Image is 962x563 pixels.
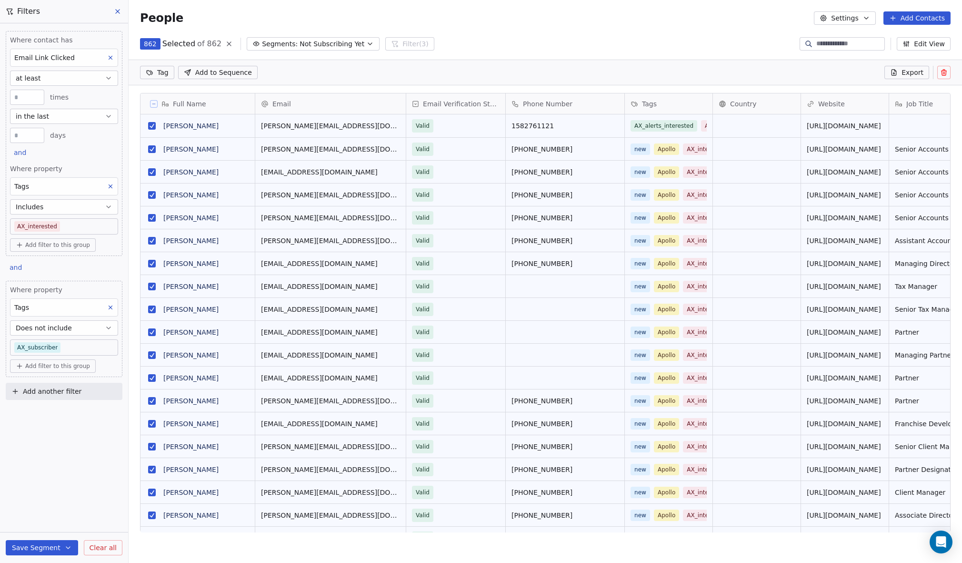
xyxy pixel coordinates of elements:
a: [PERSON_NAME] [163,145,219,153]
span: AX_interested [683,327,731,338]
span: new [631,166,650,178]
span: Email Verification Status [423,99,500,109]
span: Valid [416,373,430,383]
button: 862 [140,38,160,50]
span: Apollo [654,166,679,178]
span: Apollo [654,395,679,407]
span: new [631,418,650,430]
span: AX_interested [683,258,731,269]
a: [PERSON_NAME] [163,397,219,405]
a: [PERSON_NAME] [163,374,219,382]
span: Valid [416,328,430,337]
span: [EMAIL_ADDRESS][DOMAIN_NAME] [261,373,400,383]
div: Email Verification Status [406,93,505,114]
span: Valid [416,282,430,291]
a: [URL][DOMAIN_NAME] [807,397,881,405]
span: Valid [416,213,430,223]
a: [PERSON_NAME] [163,443,219,450]
span: [PERSON_NAME][EMAIL_ADDRESS][DOMAIN_NAME] [261,396,400,406]
span: Tags [642,99,657,109]
span: AX_interested [683,189,731,201]
span: AX_interested [701,120,749,132]
span: Email [272,99,291,109]
span: new [631,510,650,521]
span: new [631,464,650,475]
span: new [631,349,650,361]
a: [PERSON_NAME] [163,214,219,222]
div: Country [713,93,801,114]
span: [EMAIL_ADDRESS][DOMAIN_NAME] [261,282,400,291]
span: Apollo [654,258,679,269]
span: Apollo [654,327,679,338]
span: Valid [416,259,430,268]
span: AX_interested [683,487,731,498]
span: of 862 [197,38,221,50]
div: Tags [625,93,712,114]
a: [PERSON_NAME] [163,237,219,245]
div: Phone Number [506,93,624,114]
span: Apollo [654,281,679,292]
span: Valid [416,236,430,246]
a: [URL][DOMAIN_NAME] [807,237,881,245]
a: [URL][DOMAIN_NAME] [807,191,881,199]
span: [PHONE_NUMBER] [511,465,619,474]
span: [EMAIL_ADDRESS][DOMAIN_NAME] [261,350,400,360]
span: [EMAIL_ADDRESS][DOMAIN_NAME] [261,259,400,268]
span: Apollo [654,532,679,544]
span: new [631,372,650,384]
span: new [631,327,650,338]
a: [URL][DOMAIN_NAME] [807,420,881,428]
a: [PERSON_NAME] [163,466,219,473]
span: [PHONE_NUMBER] [511,396,619,406]
a: [URL][DOMAIN_NAME] [807,122,881,130]
a: [PERSON_NAME] [163,191,219,199]
a: [URL][DOMAIN_NAME] [807,214,881,222]
a: [URL][DOMAIN_NAME] [807,306,881,313]
span: [PHONE_NUMBER] [511,190,619,200]
span: [PHONE_NUMBER] [511,167,619,177]
a: [URL][DOMAIN_NAME] [807,443,881,450]
span: Phone Number [523,99,572,109]
span: new [631,532,650,544]
span: Add to Sequence [195,68,252,77]
a: [URL][DOMAIN_NAME] [807,512,881,519]
span: AX_interested [683,166,731,178]
span: [PHONE_NUMBER] [511,442,619,451]
span: Not Subscribing Yet [300,39,364,49]
a: [URL][DOMAIN_NAME] [807,260,881,267]
span: Apollo [654,510,679,521]
span: AX_interested [683,143,731,155]
span: Valid [416,511,430,520]
a: [PERSON_NAME] [163,420,219,428]
span: Apollo [654,418,679,430]
span: Apollo [654,235,679,246]
span: Valid [416,442,430,451]
span: [PERSON_NAME][EMAIL_ADDRESS][DOMAIN_NAME] [261,144,400,154]
span: 1582761121 [511,121,619,131]
span: AX_interested [683,464,731,475]
div: Open Intercom Messenger [930,531,952,553]
span: Valid [416,190,430,200]
span: Apollo [654,349,679,361]
span: Valid [416,396,430,406]
button: Add to Sequence [178,66,258,79]
span: [PERSON_NAME][EMAIL_ADDRESS][DOMAIN_NAME] [261,213,400,223]
span: new [631,441,650,452]
button: Tag [140,66,174,79]
span: Apollo [654,464,679,475]
span: [PHONE_NUMBER] [511,236,619,246]
span: AX_interested [683,304,731,315]
span: Apollo [654,441,679,452]
span: AX_interested [683,395,731,407]
span: Valid [416,419,430,429]
a: [URL][DOMAIN_NAME] [807,145,881,153]
span: AX_alerts_interested [631,120,697,132]
span: Apollo [654,487,679,498]
span: [PHONE_NUMBER] [511,419,619,429]
a: [URL][DOMAIN_NAME] [807,328,881,336]
span: Export [902,68,923,77]
a: [PERSON_NAME] [163,351,219,359]
span: Segments: [262,39,298,49]
span: new [631,281,650,292]
span: new [631,304,650,315]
